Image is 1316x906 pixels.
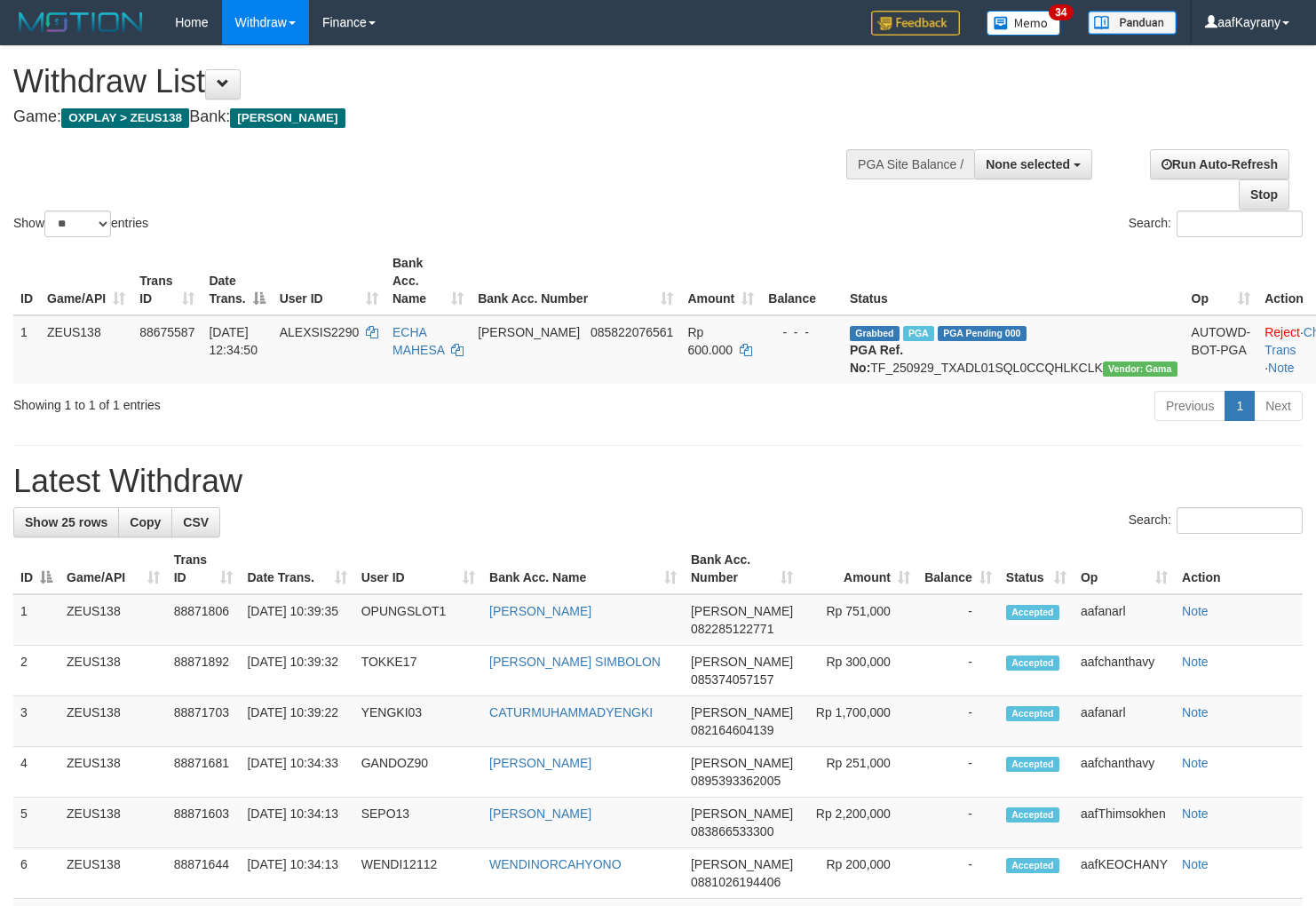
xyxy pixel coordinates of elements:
[691,622,773,636] span: Copy 082285122771 to clipboard
[240,646,353,696] td: [DATE] 10:39:32
[40,247,132,315] th: Game/API: activate to sort column ascending
[482,544,684,594] th: Bank Acc. Name: activate to sort column ascending
[167,798,241,848] td: 88871603
[240,544,353,594] th: Date Trans.: activate to sort column ascending
[13,848,59,899] td: 6
[59,848,167,899] td: ZEUS138
[167,544,241,594] th: Trans ID: activate to sort column ascending
[167,747,241,798] td: 88871681
[917,544,999,594] th: Balance: activate to sort column ascending
[691,723,773,737] span: Copy 082164604139 to clipboard
[139,325,194,339] span: 88675587
[25,515,107,529] span: Show 25 rows
[13,464,1303,499] h1: Latest Withdraw
[59,594,167,646] td: ZEUS138
[938,326,1027,341] span: PGA Pending
[1049,4,1073,20] span: 34
[1175,544,1303,594] th: Action
[230,108,345,128] span: [PERSON_NAME]
[489,857,622,871] a: WENDINORCAHYONO
[800,747,917,798] td: Rp 251,000
[354,747,482,798] td: GANDOZ90
[471,247,680,315] th: Bank Acc. Number: activate to sort column ascending
[59,646,167,696] td: ZEUS138
[118,507,172,537] a: Copy
[1074,696,1175,747] td: aafanarl
[59,747,167,798] td: ZEUS138
[1006,656,1059,671] span: Accepted
[691,857,793,871] span: [PERSON_NAME]
[1239,179,1289,210] a: Stop
[691,672,773,687] span: Copy 085374057157 to clipboard
[1182,604,1209,618] a: Note
[167,646,241,696] td: 88871892
[240,798,353,848] td: [DATE] 10:34:13
[1074,798,1175,848] td: aafThimsokhen
[354,544,482,594] th: User ID: activate to sort column ascending
[1185,315,1258,384] td: AUTOWD-BOT-PGA
[489,604,591,618] a: [PERSON_NAME]
[280,325,360,339] span: ALEXSIS2290
[240,848,353,899] td: [DATE] 10:34:13
[850,326,900,341] span: Grabbed
[1182,807,1209,821] a: Note
[1182,857,1209,871] a: Note
[240,594,353,646] td: [DATE] 10:39:35
[209,325,258,357] span: [DATE] 12:34:50
[691,875,781,889] span: Copy 0881026194406 to clipboard
[1074,594,1175,646] td: aafanarl
[171,507,220,537] a: CSV
[1177,211,1303,237] input: Search:
[202,247,272,315] th: Date Trans.: activate to sort column descending
[917,696,999,747] td: -
[13,544,59,594] th: ID: activate to sort column descending
[13,315,40,384] td: 1
[800,594,917,646] td: Rp 751,000
[13,696,59,747] td: 3
[987,11,1061,36] img: Button%20Memo.svg
[684,544,800,594] th: Bank Acc. Number: activate to sort column ascending
[1088,11,1177,35] img: panduan.png
[1182,705,1209,719] a: Note
[44,211,111,237] select: Showentries
[800,646,917,696] td: Rp 300,000
[1103,362,1177,377] span: Vendor URL: https://trx31.1velocity.biz
[999,544,1074,594] th: Status: activate to sort column ascending
[167,594,241,646] td: 88871806
[273,247,385,315] th: User ID: activate to sort column ascending
[1006,858,1059,873] span: Accepted
[691,824,773,838] span: Copy 083866533300 to clipboard
[871,11,960,36] img: Feedback.jpg
[1074,848,1175,899] td: aafKEOCHANY
[59,798,167,848] td: ZEUS138
[1006,605,1059,620] span: Accepted
[761,247,843,315] th: Balance
[13,247,40,315] th: ID
[691,807,793,821] span: [PERSON_NAME]
[392,325,444,357] a: ECHA MAHESA
[1129,507,1303,534] label: Search:
[843,247,1185,315] th: Status
[691,774,781,788] span: Copy 0895393362005 to clipboard
[354,696,482,747] td: YENGKI03
[846,149,974,179] div: PGA Site Balance /
[800,544,917,594] th: Amount: activate to sort column ascending
[1074,747,1175,798] td: aafchanthavy
[1268,361,1295,375] a: Note
[354,594,482,646] td: OPUNGSLOT1
[591,325,673,339] span: Copy 085822076561 to clipboard
[1006,706,1059,721] span: Accepted
[59,696,167,747] td: ZEUS138
[850,343,903,375] b: PGA Ref. No:
[1154,391,1225,421] a: Previous
[1129,211,1303,237] label: Search:
[40,315,132,384] td: ZEUS138
[1150,149,1289,179] a: Run Auto-Refresh
[13,64,860,99] h1: Withdraw List
[687,325,733,357] span: Rp 600.000
[489,756,591,770] a: [PERSON_NAME]
[1074,646,1175,696] td: aafchanthavy
[917,798,999,848] td: -
[385,247,471,315] th: Bank Acc. Name: activate to sort column ascending
[1182,655,1209,669] a: Note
